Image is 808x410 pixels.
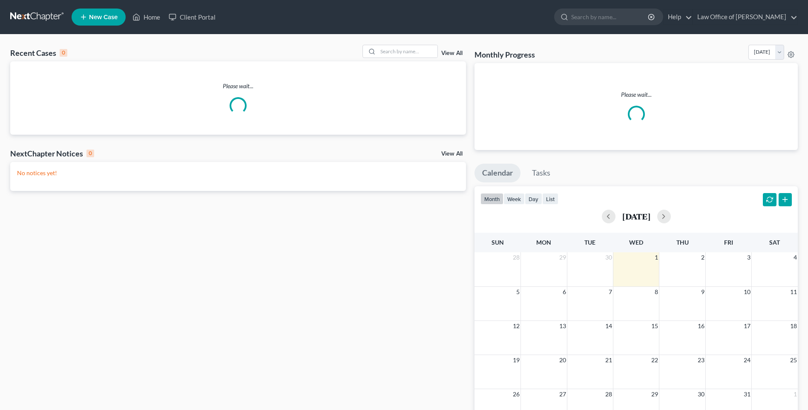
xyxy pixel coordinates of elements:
[650,389,659,399] span: 29
[604,355,613,365] span: 21
[693,9,797,25] a: Law Office of [PERSON_NAME]
[558,389,567,399] span: 27
[608,287,613,297] span: 7
[10,148,94,159] div: NextChapter Notices
[524,164,558,182] a: Tasks
[654,252,659,263] span: 1
[492,239,504,246] span: Sun
[604,321,613,331] span: 14
[697,355,705,365] span: 23
[378,45,437,58] input: Search by name...
[697,389,705,399] span: 30
[622,212,650,221] h2: [DATE]
[571,9,649,25] input: Search by name...
[10,82,466,90] p: Please wait...
[164,9,220,25] a: Client Portal
[503,193,525,205] button: week
[10,48,67,58] div: Recent Cases
[743,287,751,297] span: 10
[584,239,595,246] span: Tue
[769,239,780,246] span: Sat
[697,321,705,331] span: 16
[743,389,751,399] span: 31
[789,287,798,297] span: 11
[512,321,520,331] span: 12
[512,252,520,263] span: 28
[536,239,551,246] span: Mon
[793,389,798,399] span: 1
[17,169,459,177] p: No notices yet!
[515,287,520,297] span: 5
[481,90,791,99] p: Please wait...
[664,9,692,25] a: Help
[525,193,542,205] button: day
[604,389,613,399] span: 28
[676,239,689,246] span: Thu
[700,287,705,297] span: 9
[562,287,567,297] span: 6
[700,252,705,263] span: 2
[793,252,798,263] span: 4
[512,389,520,399] span: 26
[558,321,567,331] span: 13
[558,355,567,365] span: 20
[441,151,463,157] a: View All
[480,193,503,205] button: month
[86,150,94,157] div: 0
[629,239,643,246] span: Wed
[789,321,798,331] span: 18
[558,252,567,263] span: 29
[542,193,558,205] button: list
[60,49,67,57] div: 0
[474,49,535,60] h3: Monthly Progress
[604,252,613,263] span: 30
[441,50,463,56] a: View All
[650,355,659,365] span: 22
[654,287,659,297] span: 8
[89,14,118,20] span: New Case
[474,164,520,182] a: Calendar
[743,321,751,331] span: 17
[743,355,751,365] span: 24
[724,239,733,246] span: Fri
[512,355,520,365] span: 19
[789,355,798,365] span: 25
[128,9,164,25] a: Home
[650,321,659,331] span: 15
[746,252,751,263] span: 3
